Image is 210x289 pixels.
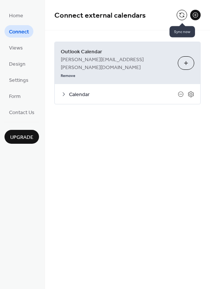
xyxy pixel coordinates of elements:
span: Form [9,93,21,101]
span: Calendar [69,91,178,99]
a: Connect [4,25,33,38]
span: Outlook Calendar [61,48,172,56]
a: Settings [4,74,33,86]
span: [PERSON_NAME][EMAIL_ADDRESS][PERSON_NAME][DOMAIN_NAME] [61,56,172,72]
span: Connect external calendars [54,8,146,23]
a: Form [4,90,25,102]
a: Views [4,41,27,54]
span: Home [9,12,23,20]
span: Settings [9,77,28,84]
a: Home [4,9,28,21]
span: Contact Us [9,109,34,117]
span: Connect [9,28,29,36]
span: Views [9,44,23,52]
a: Design [4,57,30,70]
button: Upgrade [4,130,39,144]
span: Remove [61,73,75,78]
span: Design [9,60,25,68]
a: Contact Us [4,106,39,118]
span: Upgrade [10,134,33,141]
span: Sync now [169,26,195,38]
